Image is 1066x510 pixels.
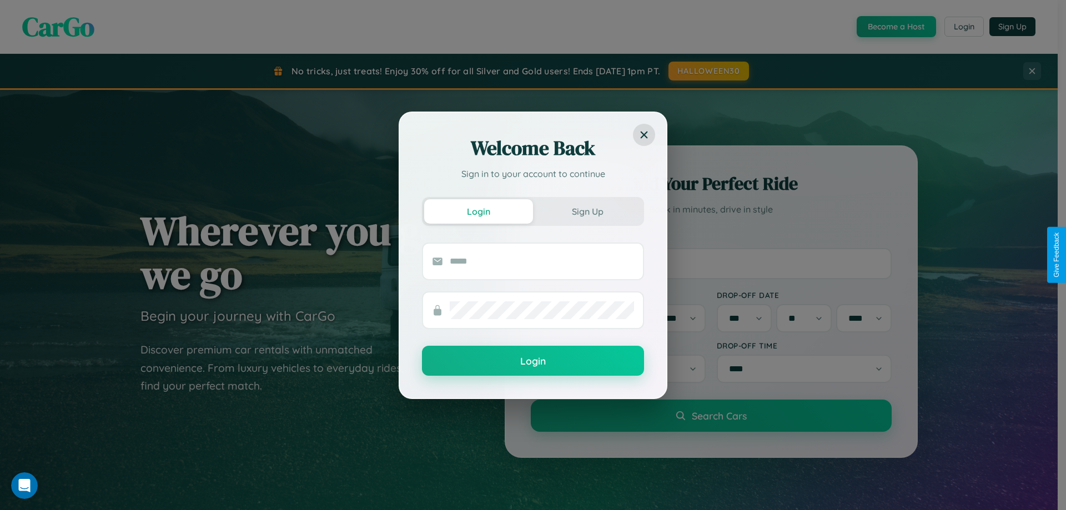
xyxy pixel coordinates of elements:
[11,472,38,499] iframe: Intercom live chat
[422,167,644,180] p: Sign in to your account to continue
[424,199,533,224] button: Login
[533,199,642,224] button: Sign Up
[1053,233,1060,277] div: Give Feedback
[422,346,644,376] button: Login
[422,135,644,161] h2: Welcome Back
